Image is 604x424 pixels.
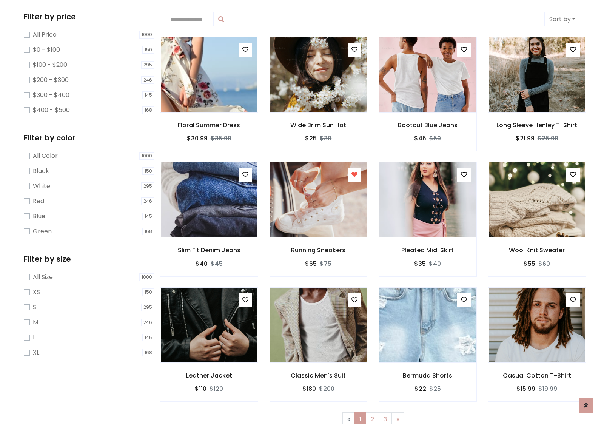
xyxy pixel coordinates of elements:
span: 150 [142,46,154,54]
del: $35.99 [211,134,231,143]
h6: $110 [195,385,206,392]
span: 1000 [139,273,154,281]
span: 145 [142,213,154,220]
label: XL [33,348,39,357]
h6: $180 [302,385,316,392]
h6: Classic Men's Suit [270,372,367,379]
span: 150 [142,288,154,296]
del: $50 [429,134,441,143]
label: Black [33,167,49,176]
h5: Filter by size [24,254,154,264]
label: All Price [33,30,57,39]
h6: Leather Jacket [160,372,258,379]
span: 145 [142,334,154,341]
label: $400 - $500 [33,106,70,115]
h6: $15.99 [516,385,535,392]
span: 246 [141,319,154,326]
h6: $65 [305,260,317,267]
del: $19.99 [538,384,557,393]
label: XS [33,288,40,297]
label: S [33,303,36,312]
label: $0 - $100 [33,45,60,54]
h6: $22 [414,385,426,392]
span: 295 [141,61,154,69]
h5: Filter by price [24,12,154,21]
label: M [33,318,38,327]
label: White [33,182,50,191]
label: L [33,333,35,342]
span: 1000 [139,152,154,160]
span: 295 [141,304,154,311]
h6: $25 [305,135,317,142]
h6: $35 [414,260,426,267]
del: $30 [320,134,331,143]
span: 145 [142,91,154,99]
label: $300 - $400 [33,91,69,100]
h6: Casual Cotton T-Shirt [488,372,586,379]
button: Sort by [544,12,580,26]
span: 168 [142,228,154,235]
del: $25 [429,384,441,393]
del: $200 [319,384,334,393]
span: » [396,415,399,424]
label: $200 - $300 [33,76,69,85]
del: $75 [320,259,331,268]
label: Green [33,227,52,236]
h6: Wide Brim Sun Hat [270,122,367,129]
h6: Bermuda Shorts [379,372,476,379]
h6: $55 [524,260,535,267]
span: 150 [142,167,154,175]
span: 246 [141,197,154,205]
span: 246 [141,76,154,84]
del: $40 [429,259,441,268]
h6: Running Sneakers [270,247,367,254]
del: $60 [538,259,550,268]
h6: Long Sleeve Henley T-Shirt [488,122,586,129]
h5: Filter by color [24,133,154,142]
span: 295 [141,182,154,190]
h6: Pleated Midi Skirt [379,247,476,254]
del: $120 [210,384,223,393]
h6: Slim Fit Denim Jeans [160,247,258,254]
span: 168 [142,106,154,114]
h6: Floral Summer Dress [160,122,258,129]
h6: $45 [414,135,426,142]
label: All Color [33,151,58,160]
label: Blue [33,212,45,221]
span: 168 [142,349,154,356]
label: All Size [33,273,53,282]
span: 1000 [139,31,154,39]
h6: $30.99 [187,135,208,142]
h6: Bootcut Blue Jeans [379,122,476,129]
del: $45 [211,259,223,268]
h6: Wool Knit Sweater [488,247,586,254]
label: Red [33,197,44,206]
label: $100 - $200 [33,60,67,69]
del: $25.99 [538,134,558,143]
h6: $40 [196,260,208,267]
h6: $21.99 [516,135,535,142]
